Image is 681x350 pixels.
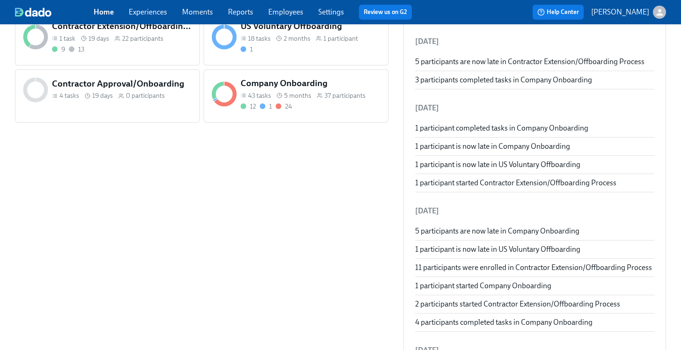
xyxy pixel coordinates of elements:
[268,7,303,16] a: Employees
[415,30,654,53] li: [DATE]
[241,20,381,32] h5: US Voluntary Offboarding
[241,102,256,111] div: Completed all due tasks
[284,91,311,100] span: 5 months
[59,34,75,43] span: 1 task
[318,7,344,16] a: Settings
[415,200,654,222] li: [DATE]
[204,69,388,123] a: Company Onboarding43 tasks 5 months37 participants12124
[15,7,51,17] img: dado
[269,102,272,111] div: 1
[88,34,109,43] span: 19 days
[61,45,65,54] div: 9
[59,91,79,100] span: 4 tasks
[15,12,200,66] a: Contractor Extension/Offboarding Process1 task 19 days22 participants913
[92,91,113,100] span: 19 days
[182,7,213,16] a: Moments
[537,7,579,17] span: Help Center
[415,57,654,67] div: 5 participants are now late in Contractor Extension/Offboarding Process
[15,69,200,123] a: Contractor Approval/Onboarding4 tasks 19 days0 participants
[69,45,84,54] div: Not started
[260,102,272,111] div: On time with open tasks
[129,7,167,16] a: Experiences
[415,160,654,170] div: 1 participant is now late in US Voluntary Offboarding
[248,34,271,43] span: 18 tasks
[241,45,253,54] div: On time with open tasks
[323,34,358,43] span: 1 participant
[415,262,654,273] div: 11 participants were enrolled in Contractor Extension/Offboarding Process
[415,299,654,309] div: 2 participants started Contractor Extension/Offboarding Process
[285,102,292,111] div: 24
[415,75,654,85] div: 3 participants completed tasks in Company Onboarding
[248,91,271,100] span: 43 tasks
[415,178,654,188] div: 1 participant started Contractor Extension/Offboarding Process
[276,102,292,111] div: With overdue tasks
[52,78,192,90] h5: Contractor Approval/Onboarding
[126,91,165,100] span: 0 participants
[415,123,654,133] div: 1 participant completed tasks in Company Onboarding
[250,102,256,111] div: 12
[228,7,253,16] a: Reports
[364,7,407,17] a: Review us on G2
[94,7,114,16] a: Home
[415,141,654,152] div: 1 participant is now late in Company Onboarding
[78,45,84,54] div: 13
[415,317,654,328] div: 4 participants completed tasks in Company Onboarding
[415,226,654,236] div: 5 participants are now late in Company Onboarding
[591,6,666,19] button: [PERSON_NAME]
[591,7,649,17] p: [PERSON_NAME]
[415,281,654,291] div: 1 participant started Company Onboarding
[415,97,654,119] li: [DATE]
[359,5,412,20] button: Review us on G2
[15,7,94,17] a: dado
[284,34,310,43] span: 2 months
[241,77,381,89] h5: Company Onboarding
[415,244,654,255] div: 1 participant is now late in US Voluntary Offboarding
[204,12,388,66] a: US Voluntary Offboarding18 tasks 2 months1 participant1
[52,45,65,54] div: Completed all due tasks
[250,45,253,54] div: 1
[324,91,366,100] span: 37 participants
[122,34,163,43] span: 22 participants
[533,5,584,20] button: Help Center
[52,20,192,32] h5: Contractor Extension/Offboarding Process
